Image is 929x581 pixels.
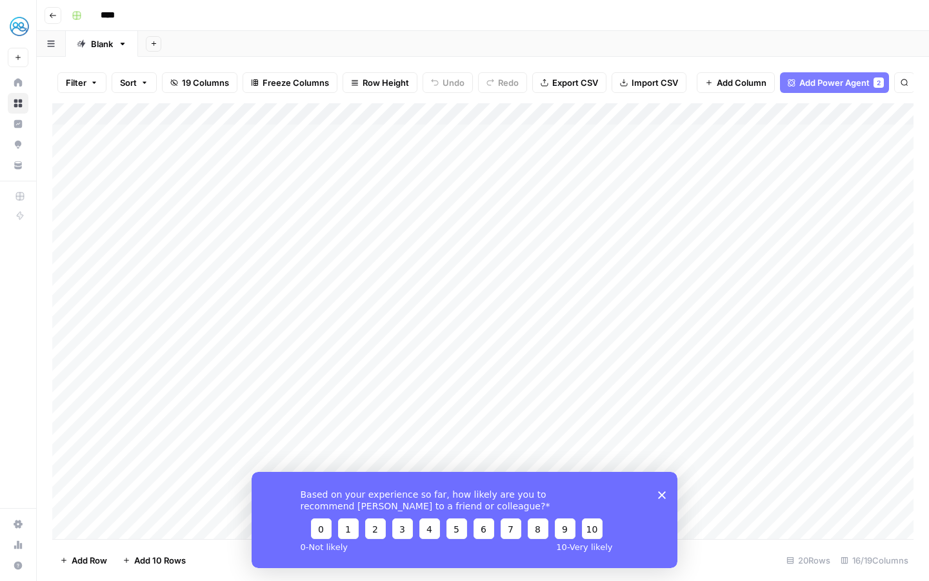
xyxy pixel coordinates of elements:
button: Export CSV [532,72,606,93]
button: Import CSV [612,72,686,93]
span: Add Power Agent [799,76,870,89]
a: Insights [8,114,28,134]
button: Add 10 Rows [115,550,194,571]
div: 2 [874,77,884,88]
button: Redo [478,72,527,93]
div: 16/19 Columns [835,550,914,571]
button: Add Power Agent2 [780,72,889,93]
span: Add Row [72,554,107,567]
div: Blank [91,37,113,50]
a: Blank [66,31,138,57]
span: Export CSV [552,76,598,89]
button: Workspace: MyHealthTeam [8,10,28,43]
span: Redo [498,76,519,89]
span: Row Height [363,76,409,89]
span: Filter [66,76,86,89]
span: Undo [443,76,464,89]
button: Undo [423,72,473,93]
span: Freeze Columns [263,76,329,89]
a: Home [8,72,28,93]
button: Help + Support [8,555,28,576]
span: Import CSV [632,76,678,89]
a: Your Data [8,155,28,176]
span: Add 10 Rows [134,554,186,567]
button: Row Height [343,72,417,93]
a: Usage [8,535,28,555]
button: Filter [57,72,106,93]
span: Sort [120,76,137,89]
span: 2 [877,77,881,88]
span: Add Column [717,76,766,89]
a: Browse [8,93,28,114]
iframe: Survey from AirOps [252,472,677,568]
button: Add Row [52,550,115,571]
button: 19 Columns [162,72,237,93]
div: 20 Rows [781,550,835,571]
img: MyHealthTeam Logo [8,15,31,38]
button: Freeze Columns [243,72,337,93]
button: Add Column [697,72,775,93]
a: Opportunities [8,134,28,155]
span: 19 Columns [182,76,229,89]
button: Sort [112,72,157,93]
a: Settings [8,514,28,535]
